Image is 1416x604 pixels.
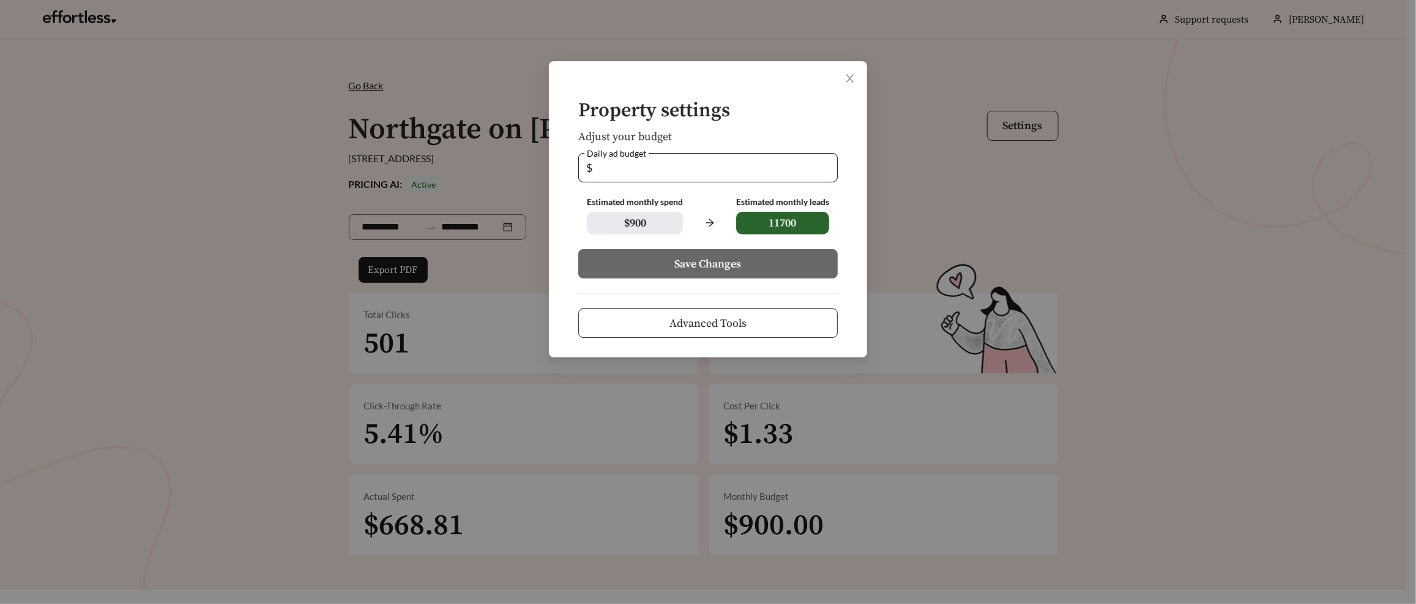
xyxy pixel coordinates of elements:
span: arrow-right [698,211,721,234]
span: Advanced Tools [669,315,747,332]
a: Advanced Tools [578,317,838,329]
span: $ 900 [587,212,683,234]
button: Save Changes [578,249,838,278]
span: 11700 [736,212,829,234]
button: Advanced Tools [578,308,838,338]
div: Estimated monthly spend [587,197,683,207]
span: $ [586,154,592,182]
h4: Property settings [578,100,838,122]
div: Estimated monthly leads [736,197,829,207]
h5: Adjust your budget [578,131,838,143]
button: Close [833,61,867,95]
span: close [844,73,855,84]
